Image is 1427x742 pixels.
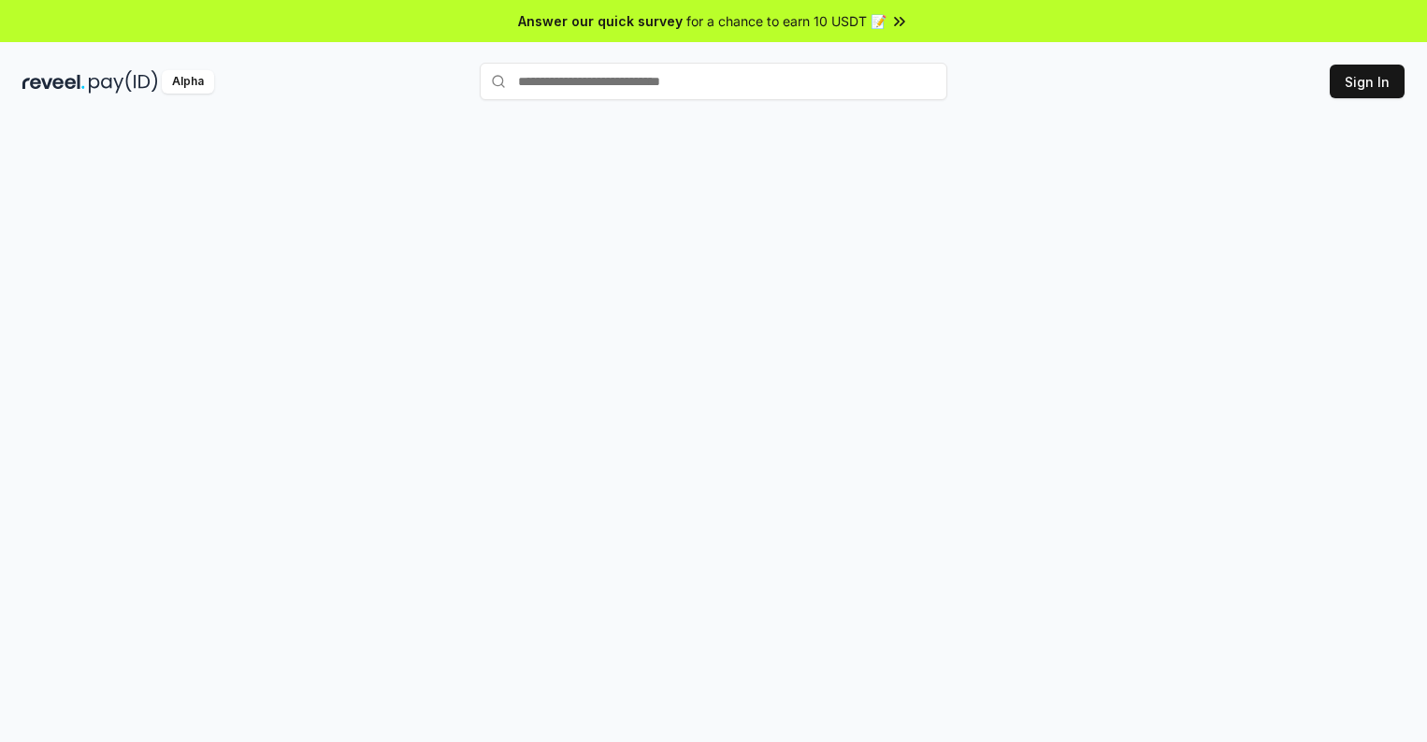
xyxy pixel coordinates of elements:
[518,11,683,31] span: Answer our quick survey
[162,70,214,94] div: Alpha
[89,70,158,94] img: pay_id
[1330,65,1405,98] button: Sign In
[686,11,886,31] span: for a chance to earn 10 USDT 📝
[22,70,85,94] img: reveel_dark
